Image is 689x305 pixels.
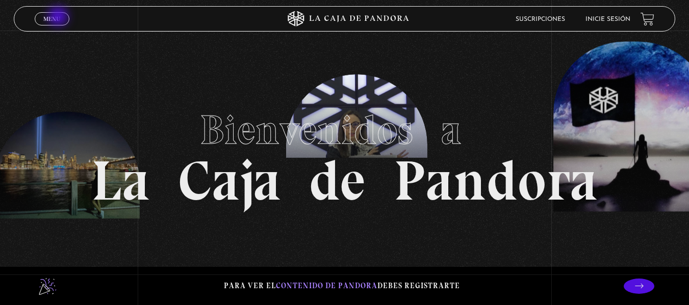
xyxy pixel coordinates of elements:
h1: La Caja de Pandora [91,97,598,209]
a: Suscripciones [516,16,565,22]
p: Para ver el debes registrarte [224,279,460,293]
span: Bienvenidos a [200,105,490,154]
a: View your shopping cart [641,12,654,25]
span: Cerrar [40,24,64,32]
a: Inicie sesión [585,16,630,22]
span: contenido de Pandora [276,281,377,290]
span: Menu [43,16,60,22]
